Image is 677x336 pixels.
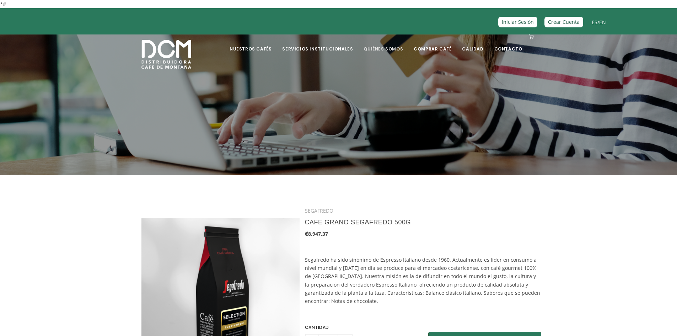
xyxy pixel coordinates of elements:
[225,35,276,52] a: Nuestros Cafés
[599,19,606,26] a: EN
[592,19,597,26] a: ES
[458,35,488,52] a: Calidad
[490,35,527,52] a: Contacto
[305,323,418,332] h6: CANTIDAD
[544,17,583,27] a: Crear Cuenta
[278,35,357,52] a: Servicios Institucionales
[359,35,407,52] a: Quiénes Somos
[409,35,456,52] a: Comprar Café
[305,219,411,226] a: CAFE GRANO SEGAFREDO 500G
[592,18,606,26] span: /
[305,207,541,215] div: SEGAFREDO
[498,17,537,27] a: Iniciar Sesión
[305,230,328,237] b: ₡8.947,37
